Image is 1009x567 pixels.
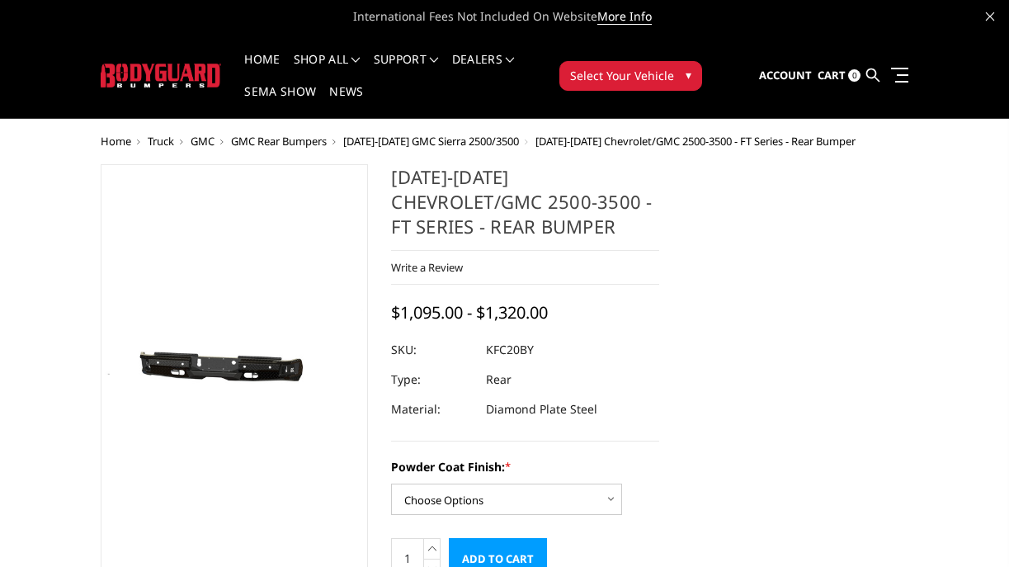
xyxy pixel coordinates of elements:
[374,54,439,86] a: Support
[818,68,846,83] span: Cart
[818,54,860,98] a: Cart 0
[391,458,659,475] label: Powder Coat Finish:
[101,134,131,149] a: Home
[329,86,363,118] a: News
[559,61,702,91] button: Select Your Vehicle
[391,260,463,275] a: Write a Review
[848,69,860,82] span: 0
[597,8,652,25] a: More Info
[759,68,812,83] span: Account
[244,86,316,118] a: SEMA Show
[391,365,474,395] dt: Type:
[486,365,512,395] dd: Rear
[391,164,659,251] h1: [DATE]-[DATE] Chevrolet/GMC 2500-3500 - FT Series - Rear Bumper
[391,301,548,324] span: $1,095.00 - $1,320.00
[686,66,691,83] span: ▾
[294,54,361,86] a: shop all
[535,134,856,149] span: [DATE]-[DATE] Chevrolet/GMC 2500-3500 - FT Series - Rear Bumper
[486,335,534,365] dd: KFC20BY
[244,54,280,86] a: Home
[452,54,515,86] a: Dealers
[759,54,812,98] a: Account
[191,134,215,149] a: GMC
[570,67,674,84] span: Select Your Vehicle
[391,395,474,424] dt: Material:
[486,395,597,424] dd: Diamond Plate Steel
[343,134,519,149] a: [DATE]-[DATE] GMC Sierra 2500/3500
[148,134,174,149] a: Truck
[101,64,222,87] img: BODYGUARD BUMPERS
[231,134,327,149] a: GMC Rear Bumpers
[391,335,474,365] dt: SKU:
